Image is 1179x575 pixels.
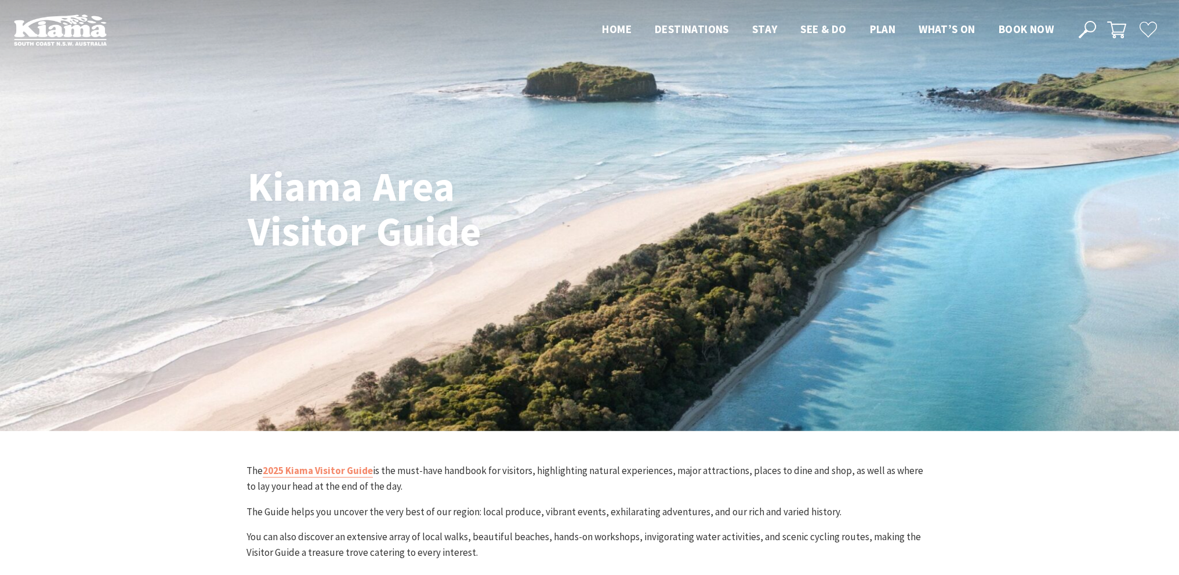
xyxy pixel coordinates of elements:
[752,22,778,36] span: Stay
[800,22,846,36] span: See & Do
[999,22,1054,36] span: Book now
[655,22,729,36] span: Destinations
[14,14,107,46] img: Kiama Logo
[590,20,1065,39] nav: Main Menu
[870,22,896,36] span: Plan
[602,22,632,36] span: Home
[246,529,933,560] p: You can also discover an extensive array of local walks, beautiful beaches, hands-on workshops, i...
[246,504,933,520] p: The Guide helps you uncover the very best of our region: local produce, vibrant events, exhilarat...
[263,464,373,478] a: 2025 Kiama Visitor Guide
[248,164,575,254] h1: Kiama Area Visitor Guide
[246,463,933,494] p: The is the must-have handbook for visitors, highlighting natural experiences, major attractions, ...
[919,22,975,36] span: What’s On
